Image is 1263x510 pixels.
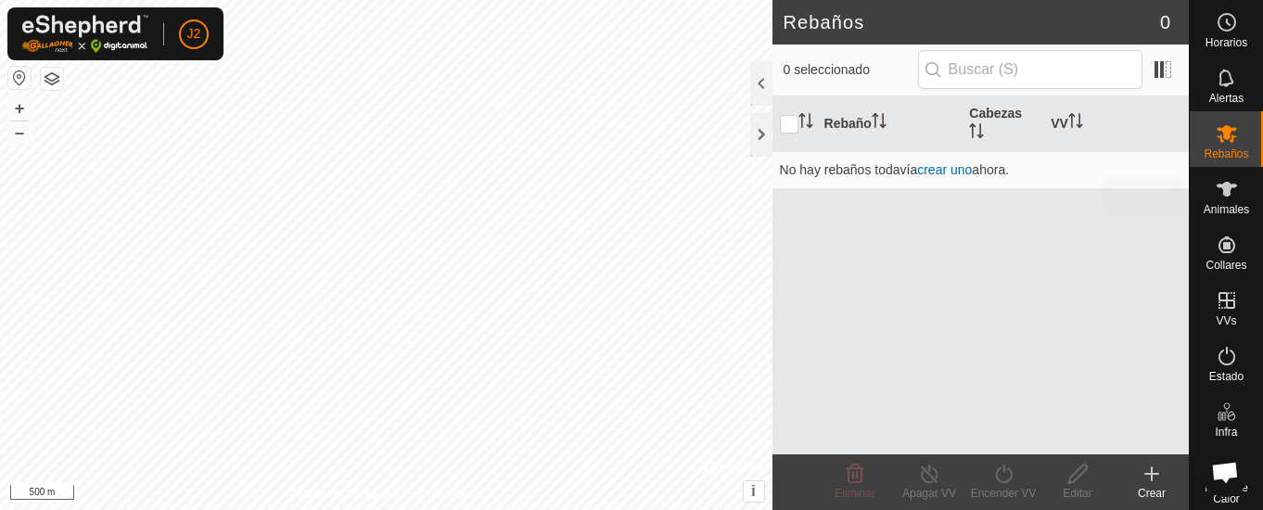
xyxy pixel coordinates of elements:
span: Eliminar [835,487,874,500]
div: Apagar VV [892,485,966,502]
span: Rebaños [1204,148,1248,159]
span: Animales [1204,204,1249,215]
span: 0 [1160,8,1170,36]
p-sorticon: Activar para ordenar [969,126,984,141]
button: – [8,121,31,144]
p-sorticon: Activar para ordenar [1068,116,1083,131]
span: Collares [1206,260,1246,271]
th: Rebaño [817,96,963,152]
span: Alertas [1209,93,1244,104]
div: Editar [1040,485,1115,502]
button: Restablecer Mapa [8,67,31,89]
th: VV [1043,96,1189,152]
span: Infra [1215,427,1237,438]
button: i [744,481,764,502]
button: Capas del Mapa [41,68,63,90]
div: Chat abierto [1200,447,1250,497]
span: J2 [187,24,201,44]
span: i [751,483,755,499]
div: Crear [1115,485,1189,502]
a: crear uno [917,162,972,177]
th: Cabezas [962,96,1043,152]
button: + [8,97,31,120]
a: Contáctenos [419,486,481,503]
span: Horarios [1206,37,1247,48]
p-sorticon: Activar para ordenar [798,116,813,131]
td: No hay rebaños todavía ahora. [772,151,1189,188]
div: Encender VV [966,485,1040,502]
span: 0 seleccionado [784,60,918,80]
p-sorticon: Activar para ordenar [872,116,887,131]
span: Mapa de Calor [1194,482,1258,504]
input: Buscar (S) [918,50,1142,89]
a: Política de Privacidad [290,486,397,503]
h2: Rebaños [784,11,1160,33]
span: Estado [1209,371,1244,382]
img: Logo Gallagher [22,15,148,53]
span: VVs [1216,315,1236,326]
